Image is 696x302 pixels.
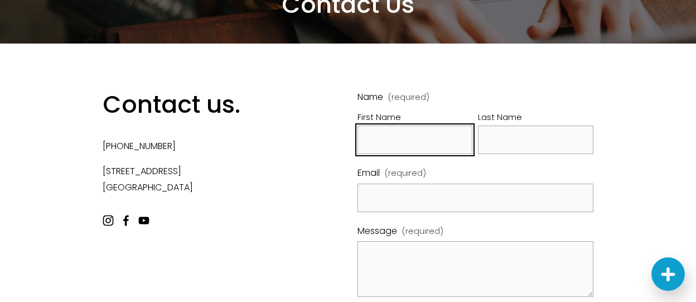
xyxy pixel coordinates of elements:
[103,138,296,155] p: [PHONE_NUMBER]
[357,165,380,181] span: Email
[357,110,472,126] div: First Name
[138,215,149,226] a: YouTube
[385,166,426,180] span: (required)
[357,89,383,106] span: Name
[357,223,397,239] span: Message
[478,110,593,126] div: Last Name
[103,215,114,226] a: Instagram
[103,89,296,121] h2: Contact us.
[103,164,296,196] p: [STREET_ADDRESS] [GEOGRAPHIC_DATA]
[402,224,443,238] span: (required)
[388,93,429,102] span: (required)
[120,215,132,226] a: Facebook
